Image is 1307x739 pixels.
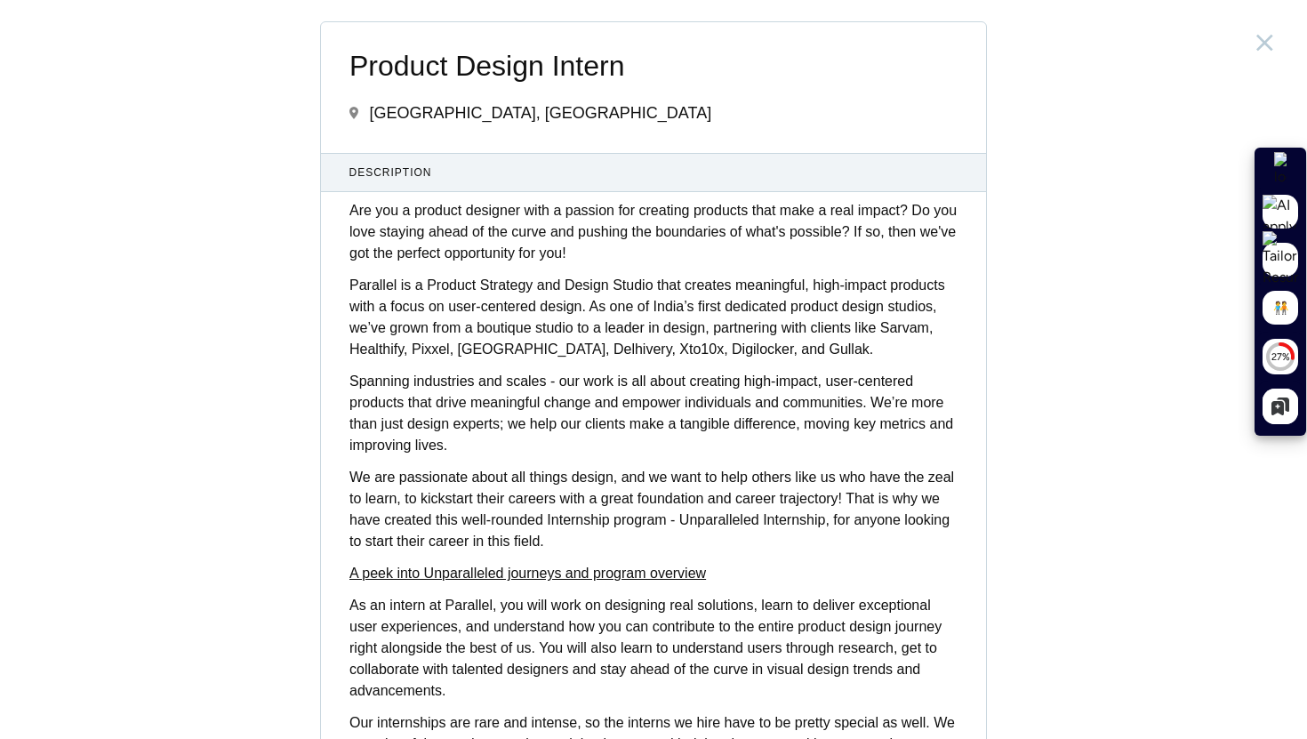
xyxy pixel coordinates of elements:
[349,467,958,552] p: We are passionate about all things design, and we want to help others like us who have the zeal t...
[349,566,706,581] a: A peek into Unparalleled journeys and program overview
[349,200,958,264] p: Are you a product designer with a passion for creating products that make a real impact? Do you l...
[349,275,958,360] p: Parallel is a Product Strategy and Design Studio that creates meaningful, high-impact products wi...
[349,371,958,456] p: Spanning industries and scales - our work is all about creating high-impact, user-centered produc...
[349,165,958,181] span: Description
[540,534,543,549] strong: .
[369,104,711,122] span: [GEOGRAPHIC_DATA], [GEOGRAPHIC_DATA]
[349,595,958,702] p: As an intern at Parallel, you will work on designing real solutions, learn to deliver exceptional...
[349,51,958,82] span: Product Design Intern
